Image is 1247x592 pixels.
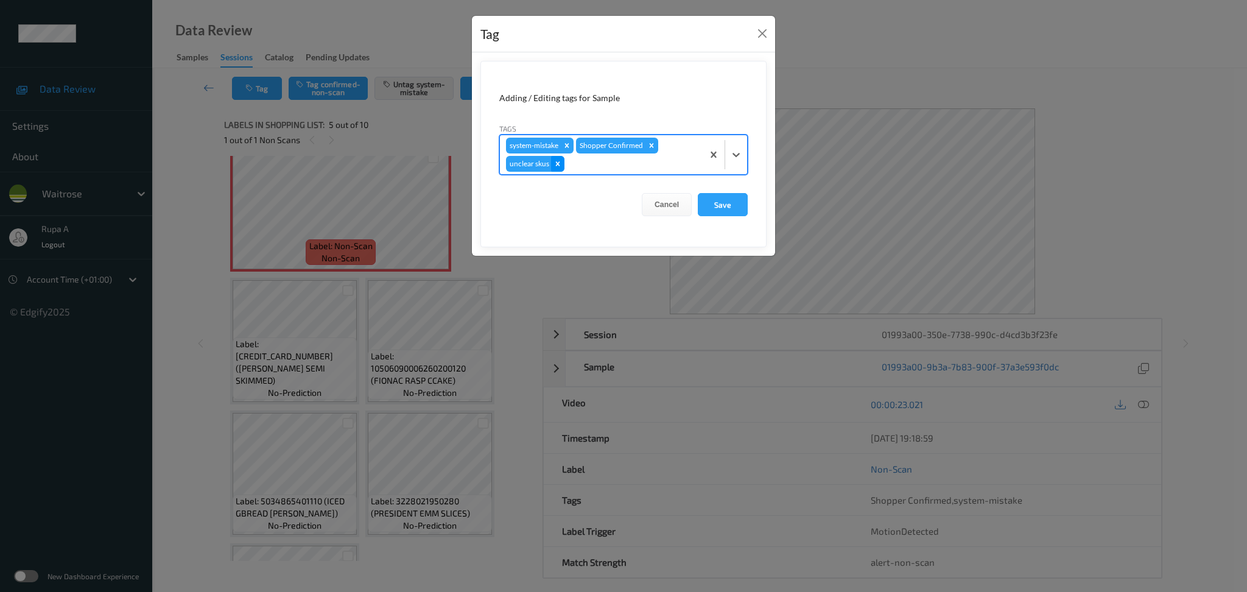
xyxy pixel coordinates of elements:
div: unclear skus [506,156,551,172]
button: Close [754,25,771,42]
div: Remove Shopper Confirmed [645,138,658,153]
button: Save [698,193,748,216]
div: Remove system-mistake [560,138,574,153]
label: Tags [499,123,516,134]
div: Shopper Confirmed [576,138,645,153]
div: Adding / Editing tags for Sample [499,92,748,104]
div: system-mistake [506,138,560,153]
div: Tag [480,24,499,44]
div: Remove unclear skus [551,156,564,172]
button: Cancel [642,193,692,216]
